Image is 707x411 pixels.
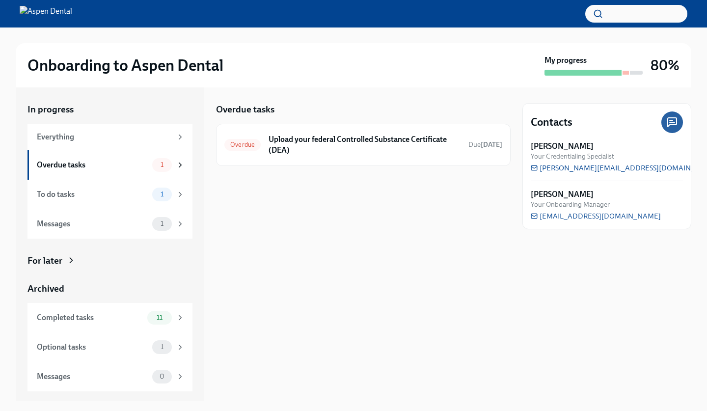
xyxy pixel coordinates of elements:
h2: Onboarding to Aspen Dental [27,55,223,75]
div: Optional tasks [37,342,148,353]
span: April 10th, 2025 09:00 [468,140,502,149]
div: Messages [37,371,148,382]
h3: 80% [651,56,680,74]
span: 11 [151,314,168,321]
strong: [PERSON_NAME] [531,189,594,200]
a: Messages0 [27,362,192,391]
div: For later [27,254,62,267]
div: Messages [37,219,148,229]
span: Your Onboarding Manager [531,200,610,209]
span: 1 [155,161,169,168]
a: For later [27,254,192,267]
a: Optional tasks1 [27,332,192,362]
strong: [PERSON_NAME] [531,141,594,152]
span: Overdue [224,141,261,148]
strong: My progress [544,55,587,66]
span: 1 [155,343,169,351]
strong: [DATE] [481,140,502,149]
a: To do tasks1 [27,180,192,209]
a: Completed tasks11 [27,303,192,332]
a: Archived [27,282,192,295]
a: Everything [27,124,192,150]
h6: Upload your federal Controlled Substance Certificate (DEA) [269,134,461,156]
div: Completed tasks [37,312,143,323]
a: [EMAIL_ADDRESS][DOMAIN_NAME] [531,211,661,221]
div: Everything [37,132,172,142]
h4: Contacts [531,115,572,130]
h5: Overdue tasks [216,103,274,116]
a: OverdueUpload your federal Controlled Substance Certificate (DEA)Due[DATE] [224,132,502,158]
a: In progress [27,103,192,116]
div: To do tasks [37,189,148,200]
span: Due [468,140,502,149]
a: Overdue tasks1 [27,150,192,180]
span: 1 [155,191,169,198]
span: Your Credentialing Specialist [531,152,614,161]
span: 0 [154,373,170,380]
a: Messages1 [27,209,192,239]
img: Aspen Dental [20,6,72,22]
span: 1 [155,220,169,227]
div: Overdue tasks [37,160,148,170]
